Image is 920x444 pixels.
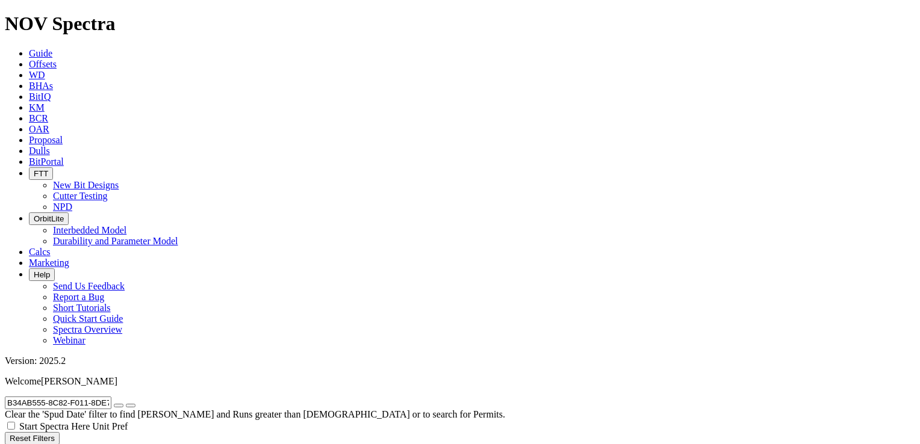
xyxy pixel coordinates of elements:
[53,225,126,235] a: Interbedded Model
[53,202,72,212] a: NPD
[5,409,505,419] span: Clear the 'Spud Date' filter to find [PERSON_NAME] and Runs greater than [DEMOGRAPHIC_DATA] or to...
[53,335,85,345] a: Webinar
[53,303,111,313] a: Short Tutorials
[5,376,915,387] p: Welcome
[34,214,64,223] span: OrbitLite
[29,124,49,134] a: OAR
[5,396,111,409] input: Search
[29,102,45,113] a: KM
[7,422,15,430] input: Start Spectra Here
[29,81,53,91] a: BHAs
[19,421,90,431] span: Start Spectra Here
[29,146,50,156] a: Dulls
[29,257,69,268] a: Marketing
[29,91,51,102] a: BitIQ
[29,156,64,167] a: BitPortal
[53,236,178,246] a: Durability and Parameter Model
[34,270,50,279] span: Help
[29,48,52,58] a: Guide
[29,247,51,257] a: Calcs
[29,212,69,225] button: OrbitLite
[53,313,123,324] a: Quick Start Guide
[5,13,915,35] h1: NOV Spectra
[53,292,104,302] a: Report a Bug
[29,70,45,80] a: WD
[34,169,48,178] span: FTT
[53,324,122,335] a: Spectra Overview
[92,421,128,431] span: Unit Pref
[41,376,117,386] span: [PERSON_NAME]
[5,356,915,366] div: Version: 2025.2
[53,281,125,291] a: Send Us Feedback
[53,180,119,190] a: New Bit Designs
[29,113,48,123] a: BCR
[29,59,57,69] a: Offsets
[29,135,63,145] a: Proposal
[29,268,55,281] button: Help
[29,167,53,180] button: FTT
[53,191,108,201] a: Cutter Testing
